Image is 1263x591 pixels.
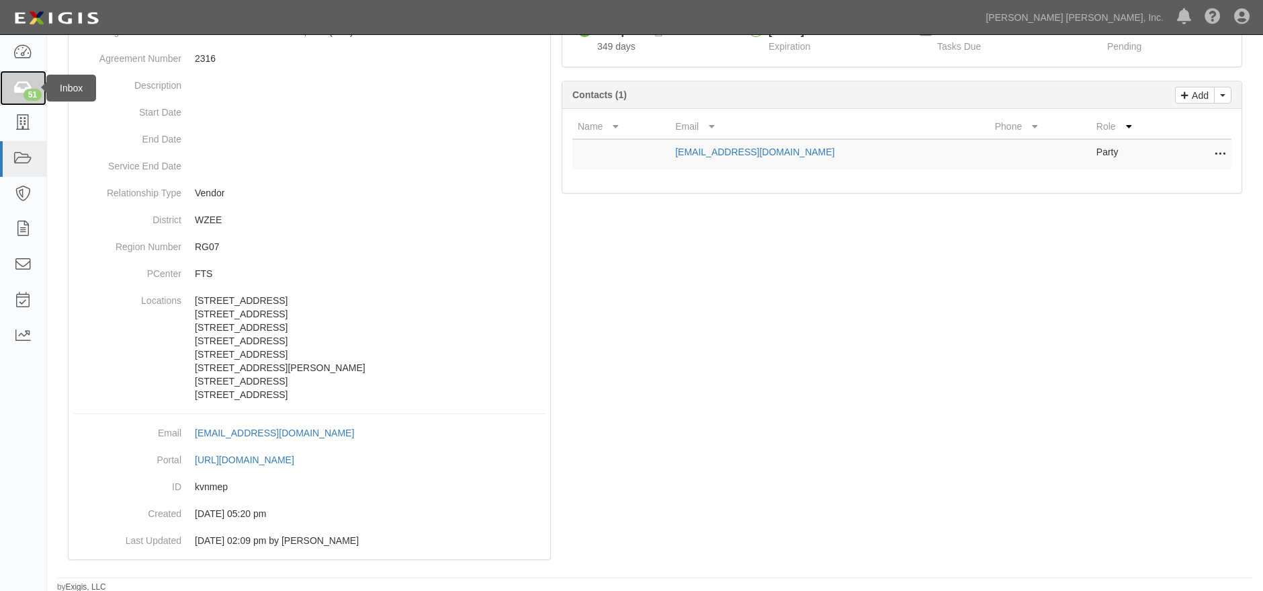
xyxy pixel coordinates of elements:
a: [EMAIL_ADDRESS][DOMAIN_NAME] [195,428,369,438]
th: Role [1091,114,1178,139]
dt: Locations [74,287,181,307]
span: Pending [1107,41,1141,52]
dt: Last Updated [74,527,181,547]
dt: Start Date [74,99,181,119]
dd: [DATE] 05:20 pm [74,500,545,527]
dt: ID [74,473,181,494]
dt: Description [74,72,181,92]
dt: Relationship Type [74,180,181,200]
th: Phone [990,114,1091,139]
b: Contacts (1) [572,89,627,100]
div: 51 [24,89,42,101]
p: Add [1188,87,1209,103]
div: Inbox [46,75,96,102]
dt: District [74,206,181,227]
dd: kvnmep [74,473,545,500]
th: Name [572,114,670,139]
dd: 2316 [74,45,545,72]
div: [EMAIL_ADDRESS][DOMAIN_NAME] [195,426,354,440]
td: Party [1091,139,1178,169]
dt: Email [74,420,181,440]
p: [STREET_ADDRESS] [STREET_ADDRESS] [STREET_ADDRESS] [STREET_ADDRESS] [STREET_ADDRESS] [STREET_ADDR... [195,294,545,401]
span: Expiration [769,41,810,52]
a: Add [1175,87,1215,104]
span: Since 10/23/2024 [597,41,636,52]
dt: Created [74,500,181,520]
dd: Vendor [74,180,545,206]
a: [URL][DOMAIN_NAME] [195,455,309,465]
a: [PERSON_NAME] [PERSON_NAME], Inc. [979,4,1170,31]
dt: Region Number [74,233,181,253]
th: Email [670,114,990,139]
dt: PCenter [74,260,181,280]
dd: [DATE] 02:09 pm by [PERSON_NAME] [74,527,545,554]
dt: Service End Date [74,153,181,173]
dt: Agreement Number [74,45,181,65]
img: logo-5460c22ac91f19d4615b14bd174203de0afe785f0fc80cf4dbbc73dc1793850b.png [10,6,103,30]
span: Tasks Due [937,41,981,52]
dt: End Date [74,126,181,146]
a: [EMAIL_ADDRESS][DOMAIN_NAME] [675,147,834,157]
p: FTS [195,267,545,280]
i: Help Center - Complianz [1205,9,1221,26]
dt: Portal [74,446,181,467]
p: RG07 [195,240,545,253]
i: Compliant [578,24,592,38]
p: WZEE [195,213,545,227]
